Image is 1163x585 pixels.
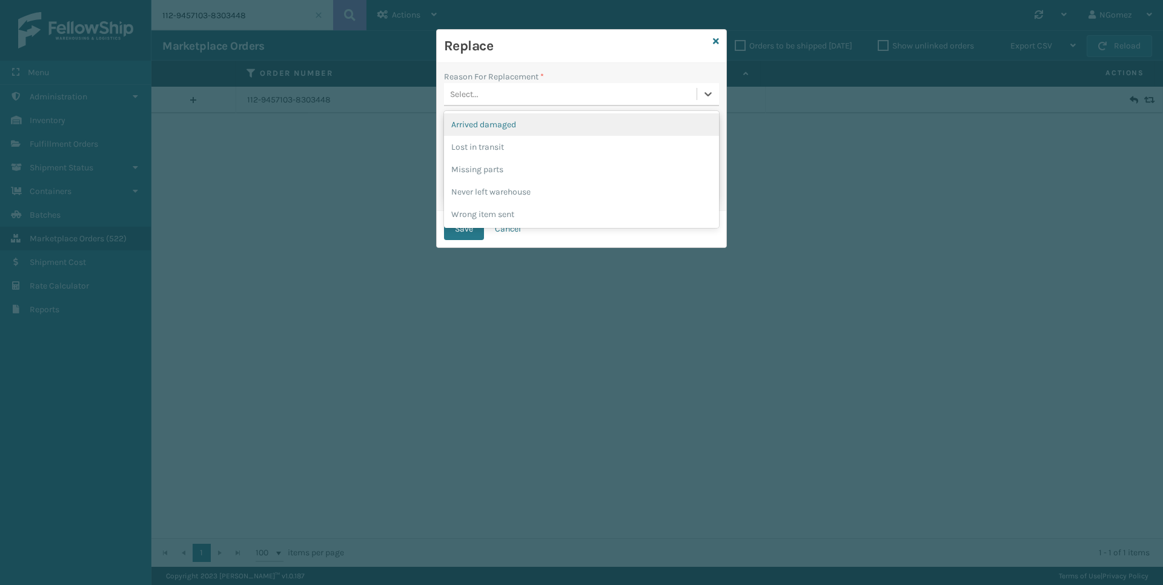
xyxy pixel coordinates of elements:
[444,136,719,158] div: Lost in transit
[444,218,484,240] button: Save
[444,158,719,181] div: Missing parts
[444,203,719,226] div: Wrong item sent
[484,218,532,240] button: Cancel
[444,113,719,136] div: Arrived damaged
[450,88,479,101] div: Select...
[444,181,719,203] div: Never left warehouse
[444,70,544,83] label: Reason For Replacement
[444,37,708,55] h3: Replace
